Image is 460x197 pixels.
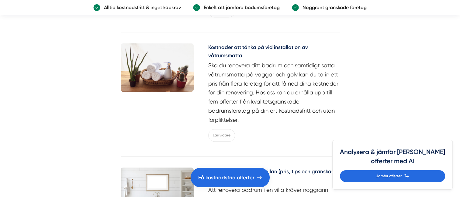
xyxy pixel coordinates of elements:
[340,170,445,182] a: Jämför offerter
[208,61,340,124] p: Ska du renovera ditt badrum och samtidigt sätta våtrumsmatta på väggar och golv kan du ta in ett ...
[191,168,270,187] a: Få kostnadsfria offerter
[200,4,280,11] p: Enkelt att jämföra badumsföretag
[100,4,181,11] p: Alltid kostnadsfritt & inget köpkrav
[376,173,402,179] span: Jämför offerter
[208,43,340,61] a: Kostnader att tänka på vid installation av våtrumsmatta
[198,174,254,182] span: Få kostnadsfria offerter
[208,129,235,142] a: Läs vidare
[299,4,367,11] p: Noggrant granskade företag
[340,147,445,170] h4: Analysera & jämför [PERSON_NAME] offerter med AI
[208,167,340,185] a: Renovera badrummet i villan (pris, tips och granskade badrumsföretag)
[121,43,194,92] img: Kostnader att tänka på vid installation av våtrumsmatta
